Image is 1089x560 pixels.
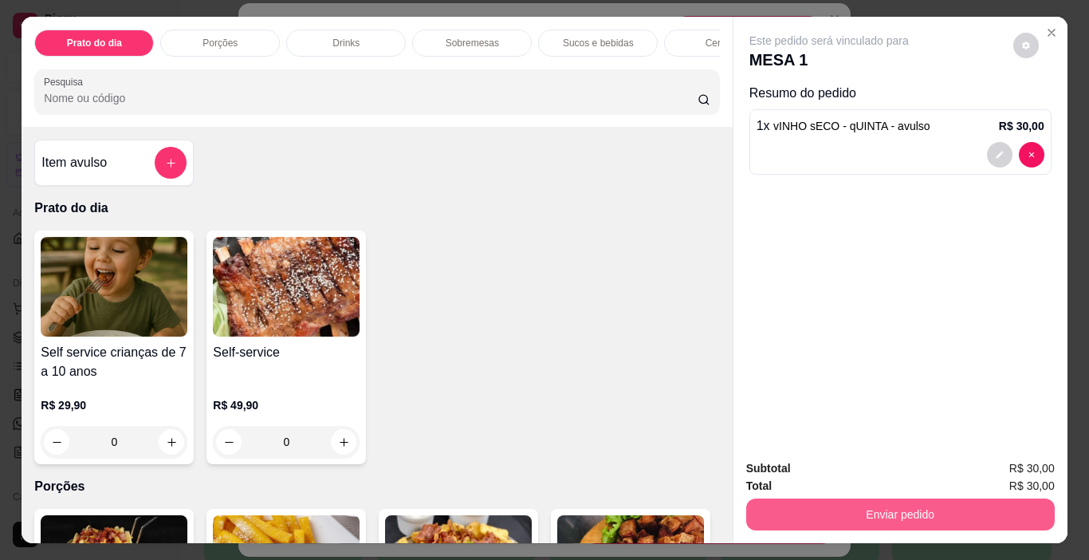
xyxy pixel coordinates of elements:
p: Sucos e bebidas [563,37,634,49]
strong: Total [746,479,772,492]
p: Sobremesas [446,37,499,49]
label: Pesquisa [44,75,88,89]
button: Close [1039,20,1064,45]
p: R$ 30,00 [999,118,1044,134]
p: R$ 49,90 [213,397,360,413]
h4: Self service crianças de 7 a 10 anos [41,343,187,381]
p: Porções [202,37,238,49]
h4: Item avulso [41,153,107,172]
p: Este pedido será vinculado para [749,33,909,49]
p: Drinks [332,37,360,49]
span: R$ 30,00 [1009,459,1055,477]
img: product-image [213,237,360,337]
h4: Self-service [213,343,360,362]
p: Cervejas [706,37,743,49]
p: Prato do dia [34,199,719,218]
p: 1 x [757,116,930,136]
p: Porções [34,477,719,496]
p: R$ 29,90 [41,397,187,413]
button: decrease-product-quantity [987,142,1012,168]
strong: Subtotal [746,462,791,475]
p: MESA 1 [749,49,909,71]
img: product-image [41,237,187,337]
span: vINHO sECO - qUINTA - avulso [773,120,930,132]
p: Prato do dia [67,37,122,49]
button: decrease-product-quantity [1013,33,1039,58]
button: Enviar pedido [746,499,1055,530]
button: add-separate-item [155,147,187,179]
p: Resumo do pedido [749,84,1052,103]
button: decrease-product-quantity [1019,142,1044,168]
button: increase-product-quantity [159,429,184,455]
button: increase-product-quantity [331,429,356,455]
button: decrease-product-quantity [216,429,242,455]
span: R$ 30,00 [1009,477,1055,495]
button: decrease-product-quantity [44,429,69,455]
input: Pesquisa [44,90,698,106]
